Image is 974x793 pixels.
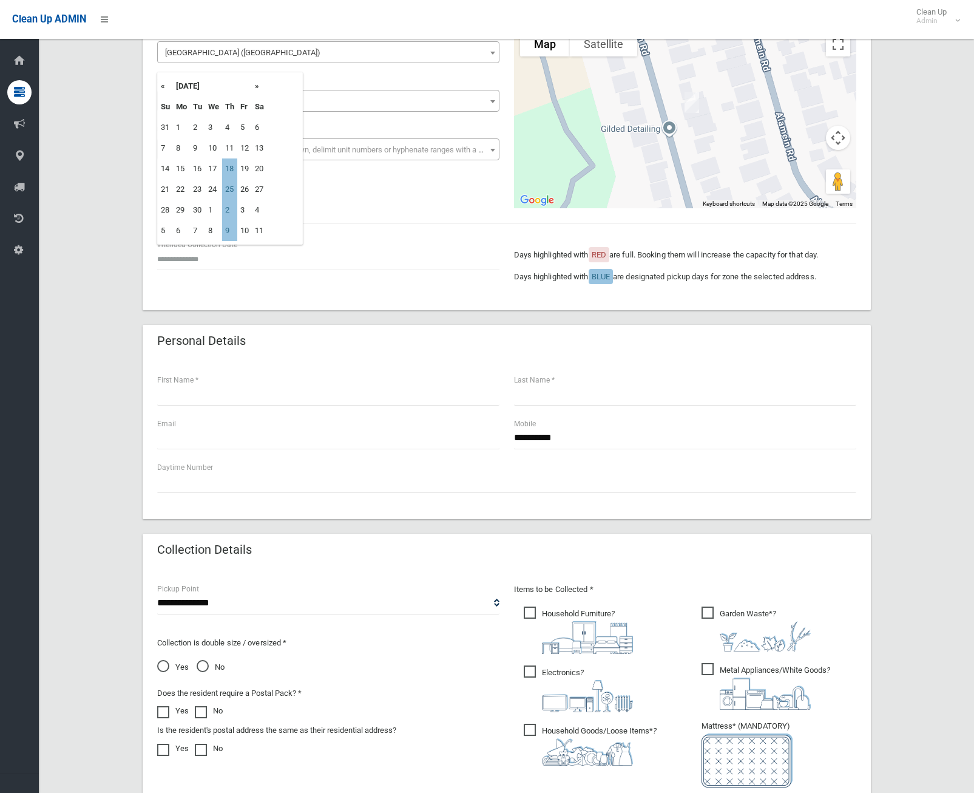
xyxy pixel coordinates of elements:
td: 8 [205,220,222,241]
td: 1 [205,200,222,220]
button: Map camera controls [826,126,850,150]
td: 9 [190,138,205,158]
th: » [252,76,267,97]
td: 7 [158,138,173,158]
td: 11 [222,138,237,158]
td: 20 [252,158,267,179]
td: 10 [237,220,252,241]
label: Yes [157,741,189,756]
label: No [195,704,223,718]
img: 394712a680b73dbc3d2a6a3a7ffe5a07.png [542,680,633,712]
td: 31 [158,117,173,138]
span: Sandakan Road (REVESBY HEIGHTS 2212) [160,44,496,61]
i: ? [720,609,811,652]
p: Items to be Collected * [514,582,856,597]
span: Clean Up [910,7,959,26]
td: 29 [173,200,190,220]
i: ? [542,726,657,766]
td: 10 [205,138,222,158]
span: BLUE [592,272,610,281]
i: ? [720,665,830,710]
td: 25 [222,179,237,200]
td: 26 [237,179,252,200]
p: Collection is double size / oversized * [157,636,499,650]
p: Days highlighted with are full. Booking them will increase the capacity for that day. [514,248,856,262]
td: 28 [158,200,173,220]
td: 11 [252,220,267,241]
td: 14 [158,158,173,179]
span: Clean Up ADMIN [12,13,86,25]
img: Google [517,192,557,208]
button: Show satellite imagery [570,32,637,56]
td: 3 [237,200,252,220]
a: Open this area in Google Maps (opens a new window) [517,192,557,208]
p: Days highlighted with are designated pickup days for zone the selected address. [514,270,856,284]
span: Map data ©2025 Google [762,200,828,207]
td: 6 [252,117,267,138]
small: Admin [916,16,947,26]
th: Fr [237,97,252,117]
span: Metal Appliances/White Goods [702,663,830,710]
td: 22 [173,179,190,200]
td: 17 [205,158,222,179]
header: Collection Details [143,538,266,562]
label: Does the resident require a Postal Pack? * [157,686,302,701]
header: Personal Details [143,329,260,353]
img: aa9efdbe659d29b613fca23ba79d85cb.png [542,621,633,654]
td: 6 [173,220,190,241]
span: Garden Waste* [702,607,811,652]
button: Show street map [520,32,570,56]
td: 21 [158,179,173,200]
th: Th [222,97,237,117]
td: 5 [158,220,173,241]
span: Mattress* (MANDATORY) [702,721,856,788]
td: 30 [190,200,205,220]
button: Drag Pegman onto the map to open Street View [826,169,850,194]
td: 24 [205,179,222,200]
td: 2 [190,117,205,138]
th: Su [158,97,173,117]
td: 9 [222,220,237,241]
span: No [197,660,225,675]
div: 38a Sandakan Road, REVESBY HEIGHTS NSW 2212 [680,87,704,118]
td: 8 [173,138,190,158]
th: We [205,97,222,117]
td: 19 [237,158,252,179]
span: Sandakan Road (REVESBY HEIGHTS 2212) [157,41,499,63]
th: Tu [190,97,205,117]
span: Select the unit number from the dropdown, delimit unit numbers or hyphenate ranges with a comma [165,145,504,154]
span: Household Goods/Loose Items* [524,724,657,766]
th: Mo [173,97,190,117]
td: 4 [222,117,237,138]
td: 15 [173,158,190,179]
td: 27 [252,179,267,200]
label: Is the resident's postal address the same as their residential address? [157,723,396,738]
label: No [195,741,223,756]
span: Household Furniture [524,607,633,654]
td: 7 [190,220,205,241]
td: 23 [190,179,205,200]
td: 4 [252,200,267,220]
td: 13 [252,138,267,158]
button: Keyboard shortcuts [703,200,755,208]
th: Sa [252,97,267,117]
td: 5 [237,117,252,138]
span: 38a [157,90,499,112]
img: b13cc3517677393f34c0a387616ef184.png [542,738,633,766]
i: ? [542,668,633,712]
img: 4fd8a5c772b2c999c83690221e5242e0.png [720,621,811,652]
a: Terms (opens in new tab) [836,200,853,207]
img: e7408bece873d2c1783593a074e5cb2f.png [702,733,793,788]
span: Yes [157,660,189,675]
td: 2 [222,200,237,220]
td: 3 [205,117,222,138]
td: 1 [173,117,190,138]
img: 36c1b0289cb1767239cdd3de9e694f19.png [720,678,811,710]
td: 16 [190,158,205,179]
button: Toggle fullscreen view [826,32,850,56]
i: ? [542,609,633,654]
span: Electronics [524,665,633,712]
span: RED [592,250,606,259]
th: [DATE] [173,76,252,97]
span: 38a [160,93,496,110]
